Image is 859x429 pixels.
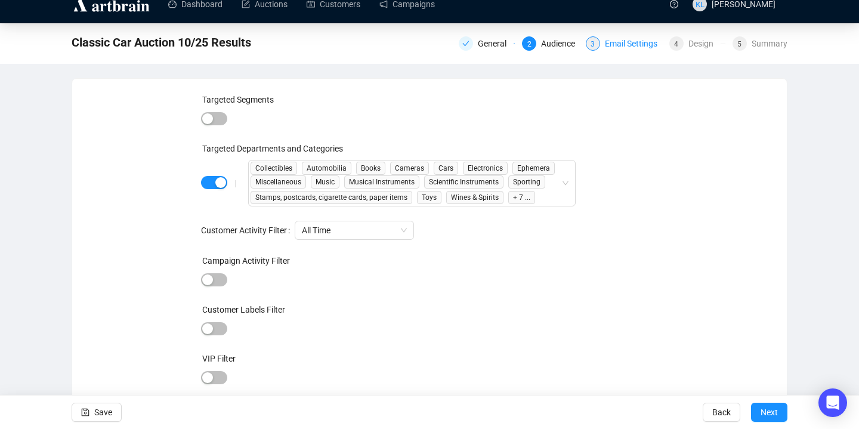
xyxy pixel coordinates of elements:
[459,36,515,51] div: General
[202,95,274,104] label: Targeted Segments
[733,36,787,51] div: 5Summary
[688,36,721,51] div: Design
[356,162,385,175] span: Books
[251,175,306,189] span: Miscellaneous
[417,191,441,204] span: Toys
[202,256,290,266] label: Campaign Activity Filter
[251,162,297,175] span: Collectibles
[81,408,89,416] span: save
[463,162,508,175] span: Electronics
[712,396,731,429] span: Back
[669,36,725,51] div: 4Design
[94,396,112,429] span: Save
[202,305,285,314] label: Customer Labels Filter
[522,36,578,51] div: 2Audience
[311,175,339,189] span: Music
[586,36,662,51] div: 3Email Settings
[751,403,787,422] button: Next
[434,162,458,175] span: Cars
[344,175,419,189] span: Musical Instruments
[703,403,740,422] button: Back
[605,36,665,51] div: Email Settings
[512,162,555,175] span: Ephemera
[202,144,343,153] label: Targeted Departments and Categories
[752,36,787,51] div: Summary
[674,40,678,48] span: 4
[201,221,295,240] label: Customer Activity Filter
[234,178,236,188] div: |
[251,191,412,204] span: Stamps, postcards, cigarette cards, paper items
[202,354,236,363] label: VIP Filter
[446,191,503,204] span: Wines & Spirits
[591,40,595,48] span: 3
[424,175,503,189] span: Scientific Instruments
[508,175,545,189] span: Sporting
[527,40,532,48] span: 2
[541,36,582,51] div: Audience
[72,403,122,422] button: Save
[478,36,514,51] div: General
[302,162,351,175] span: Automobilia
[302,221,407,239] span: All Time
[818,388,847,417] div: Open Intercom Messenger
[508,191,535,204] span: + 7 ...
[462,40,469,47] span: check
[737,40,741,48] span: 5
[761,396,778,429] span: Next
[72,33,251,52] span: Classic Car Auction 10/25 Results
[390,162,429,175] span: Cameras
